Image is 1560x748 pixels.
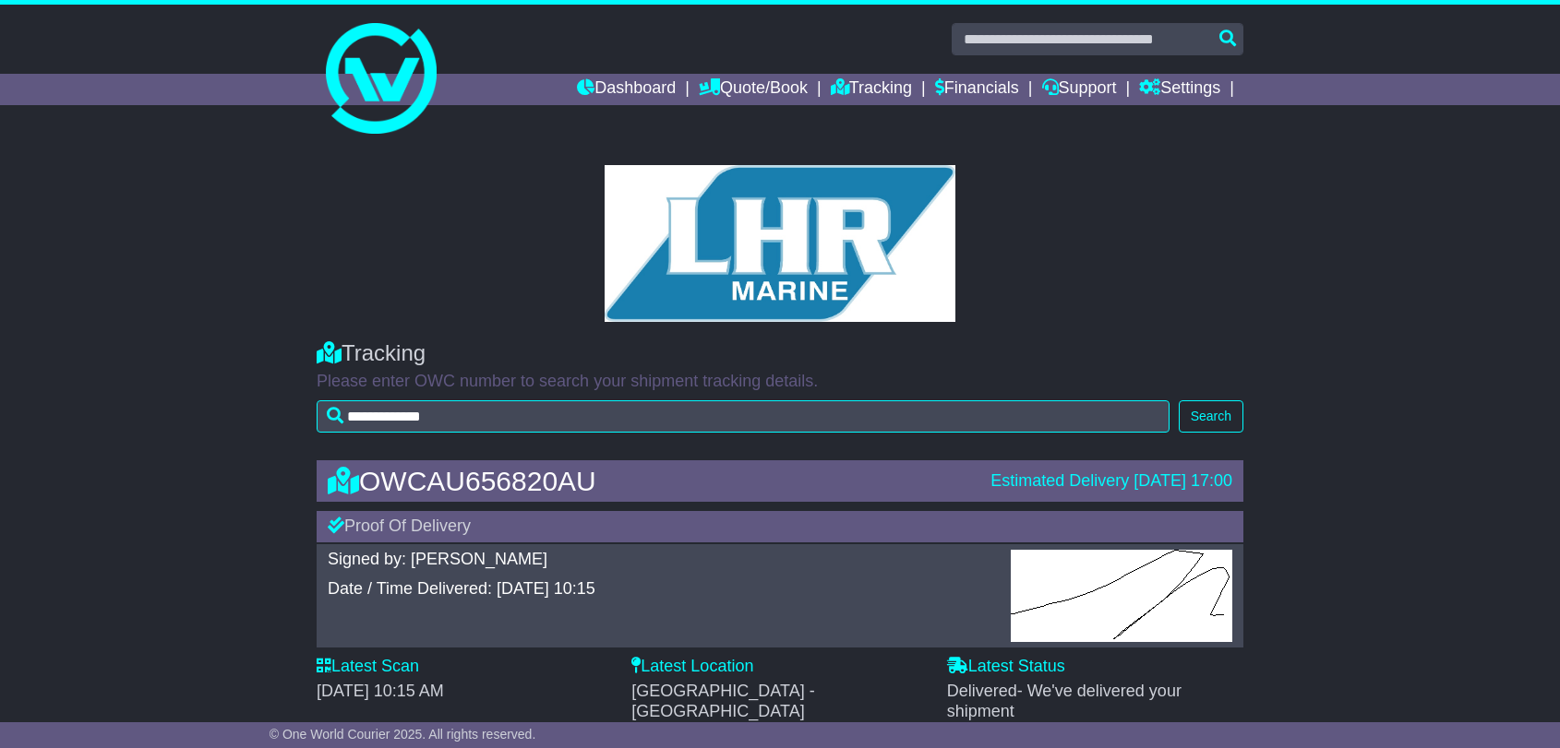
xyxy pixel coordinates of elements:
div: OWCAU656820AU [318,466,981,496]
div: Tracking [317,340,1243,367]
span: - We've delivered your shipment [947,682,1182,720]
a: Settings [1139,74,1220,105]
label: Latest Scan [317,657,419,677]
span: [GEOGRAPHIC_DATA] - [GEOGRAPHIC_DATA] [631,682,814,720]
span: © One World Courier 2025. All rights reserved. [270,727,536,742]
img: GetCustomerLogo [605,165,955,322]
p: Please enter OWC number to search your shipment tracking details. [317,372,1243,392]
a: Tracking [831,74,912,105]
a: Dashboard [577,74,676,105]
label: Latest Status [947,657,1065,677]
span: [DATE] 10:15 AM [317,682,444,700]
a: Support [1042,74,1117,105]
div: Estimated Delivery [DATE] 17:00 [990,471,1232,492]
div: Proof Of Delivery [317,511,1243,542]
span: Delivered [947,682,1182,720]
label: Latest Location [631,657,753,677]
img: GetPodImagePublic [1011,550,1232,642]
a: Financials [935,74,1019,105]
div: Signed by: [PERSON_NAME] [328,550,992,570]
div: Date / Time Delivered: [DATE] 10:15 [328,579,992,600]
a: Quote/Book [699,74,808,105]
button: Search [1179,400,1243,433]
